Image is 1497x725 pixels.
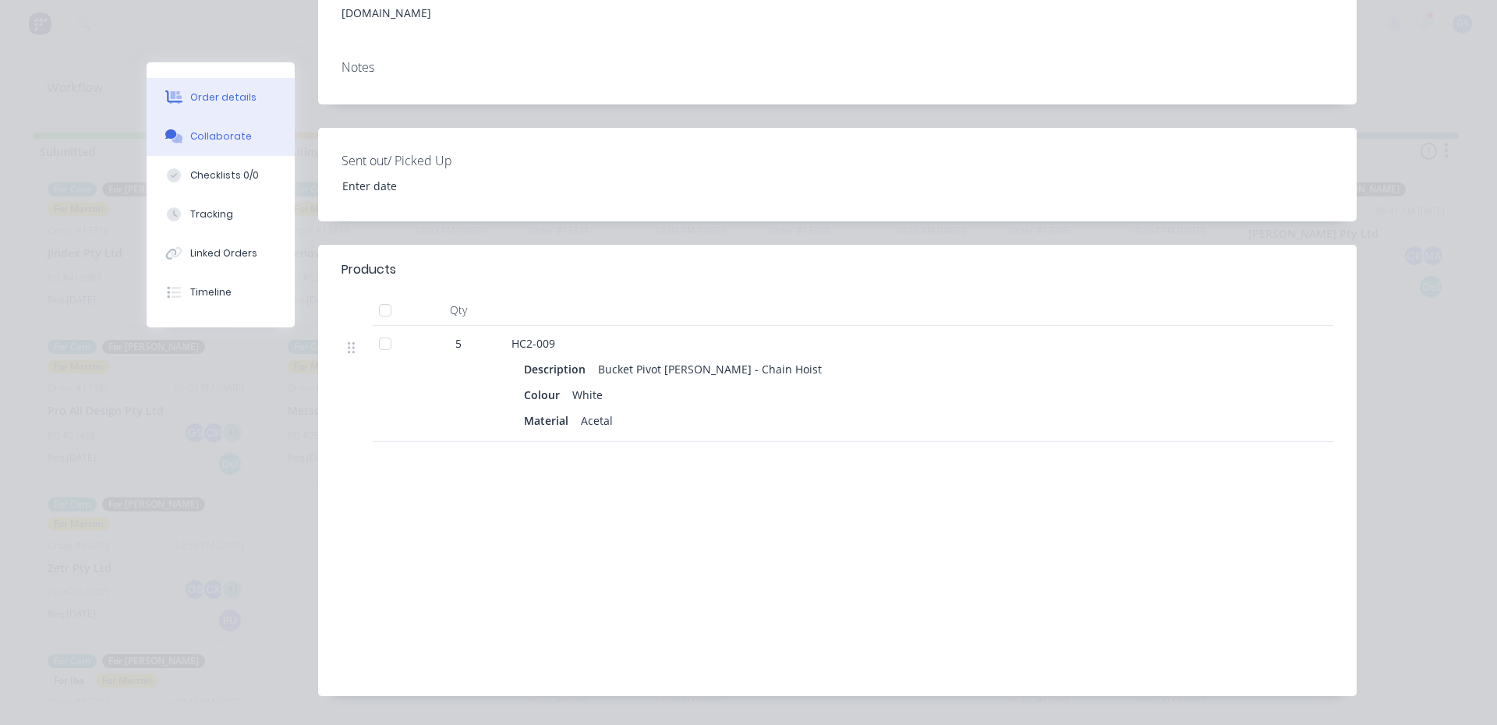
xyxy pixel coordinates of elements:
span: HC2-009 [511,336,555,351]
button: Timeline [147,273,295,312]
div: Notes [342,60,1333,75]
div: White [566,384,609,406]
div: Tracking [190,207,233,221]
div: Material [524,409,575,432]
button: Linked Orders [147,234,295,273]
span: 5 [455,335,462,352]
div: Timeline [190,285,232,299]
div: Bucket Pivot [PERSON_NAME] - Chain Hoist [592,358,828,380]
input: Enter date [331,174,526,197]
div: Collaborate [190,129,252,143]
div: Order details [190,90,257,104]
button: Order details [147,78,295,117]
button: Tracking [147,195,295,234]
label: Sent out/ Picked Up [342,151,536,170]
div: Products [342,260,396,279]
div: Checklists 0/0 [190,168,259,182]
button: Checklists 0/0 [147,156,295,195]
button: Collaborate [147,117,295,156]
div: Acetal [575,409,619,432]
div: Colour [524,384,566,406]
div: Linked Orders [190,246,257,260]
div: Qty [412,295,505,326]
div: Description [524,358,592,380]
